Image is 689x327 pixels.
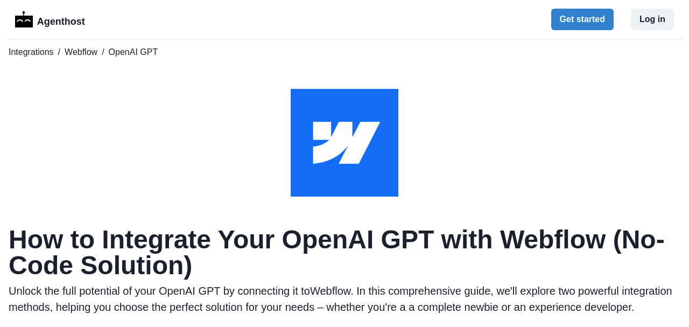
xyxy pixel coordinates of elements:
p: Unlock the full potential of your OpenAI GPT by connecting it to Webflow . In this comprehensive ... [9,283,680,315]
img: Webflow logo for OpenAI GPT integration [291,89,398,197]
h1: How to Integrate Your OpenAI GPT with Webflow (No-Code Solution) [9,227,680,279]
button: Log in [631,9,674,30]
a: Integrations [9,46,54,59]
a: Webflow [65,46,97,59]
nav: breadcrumb [9,46,680,59]
span: OpenAI GPT [109,46,158,59]
a: LogoAgenthost [15,10,85,29]
span: / [102,46,104,59]
button: Get started [551,9,614,30]
p: Agenthost [37,10,85,29]
img: Logo [15,11,33,27]
span: / [58,46,60,59]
